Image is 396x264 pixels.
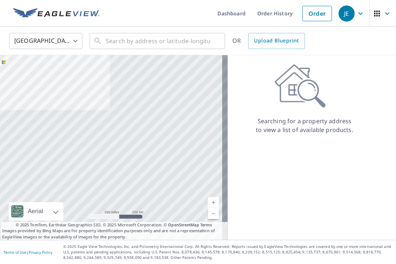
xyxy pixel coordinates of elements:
[339,5,355,22] div: JE
[168,222,199,227] a: OpenStreetMap
[106,31,210,51] input: Search by address or latitude-longitude
[4,250,26,255] a: Terms of Use
[200,222,212,227] a: Terms
[9,202,63,220] div: Aerial
[9,31,82,51] div: [GEOGRAPHIC_DATA]
[26,202,45,220] div: Aerial
[63,244,392,260] p: © 2025 Eagle View Technologies, Inc. and Pictometry International Corp. All Rights Reserved. Repo...
[232,33,305,49] div: OR
[208,197,219,208] a: Current Level 5, Zoom In
[302,6,332,21] a: Order
[13,8,100,19] img: EV Logo
[29,250,52,255] a: Privacy Policy
[248,33,305,49] a: Upload Blueprint
[255,117,354,134] p: Searching for a property address to view a list of available products.
[4,250,52,254] p: |
[208,208,219,219] a: Current Level 5, Zoom Out
[254,36,299,45] span: Upload Blueprint
[16,222,212,228] span: © 2025 TomTom, Earthstar Geographics SIO, © 2025 Microsoft Corporation, ©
